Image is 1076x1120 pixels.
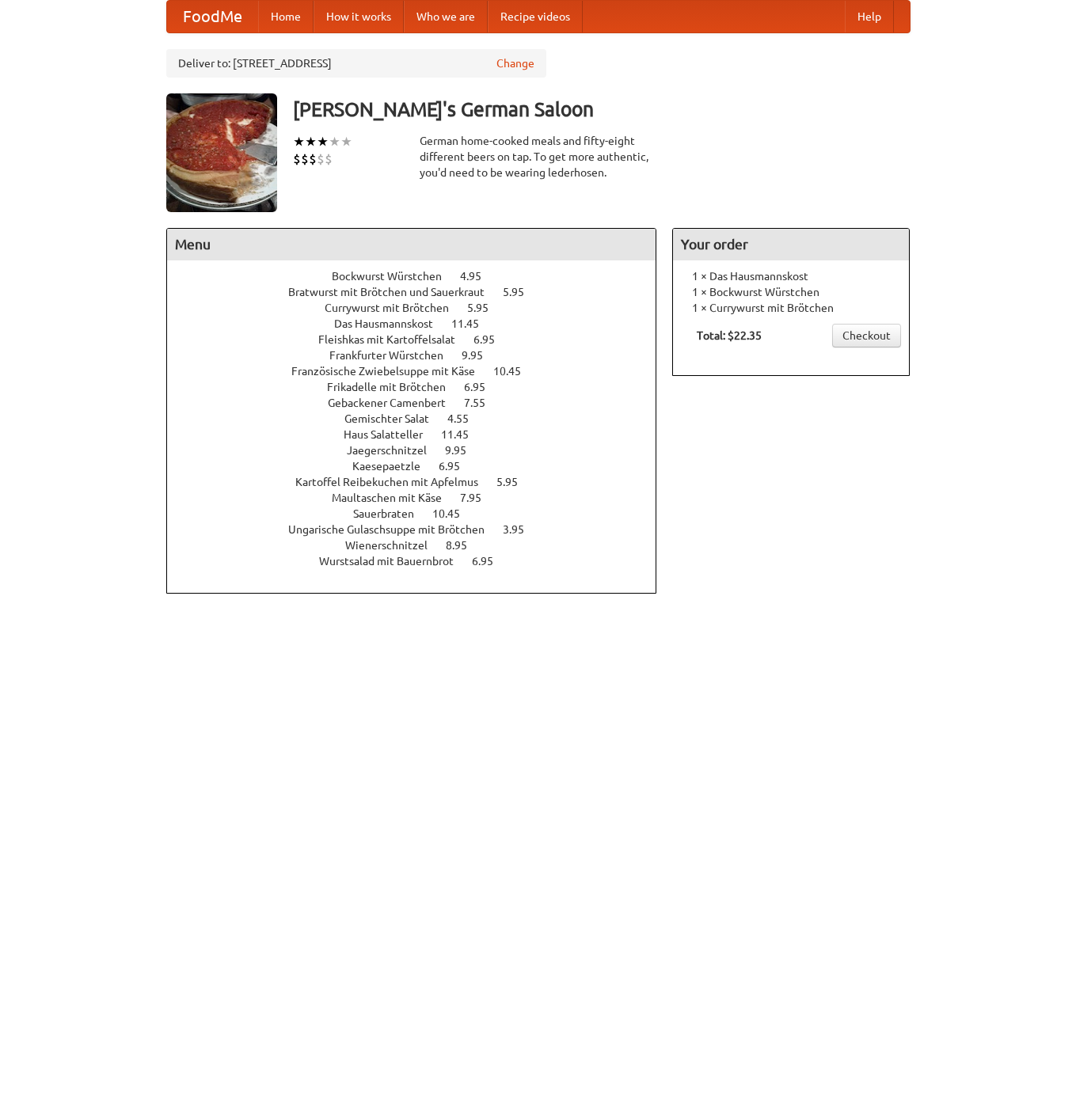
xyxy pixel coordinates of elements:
a: Home [258,1,314,32]
span: 10.45 [493,365,537,378]
span: Frankfurter Würstchen [329,349,459,362]
a: Currywurst mit Brötchen 5.95 [325,302,518,314]
a: Sauerbraten 10.45 [353,507,489,520]
a: Wienerschnitzel 8.95 [345,539,496,552]
span: Kartoffel Reibekuchen mit Apfelmus [295,476,494,488]
a: Ungarische Gulaschsuppe mit Brötchen 3.95 [288,523,553,536]
h3: [PERSON_NAME]'s German Saloon [293,93,911,125]
span: Französische Zwiebelsuppe mit Käse [291,365,491,378]
span: Kaesepaetzle [352,460,436,473]
span: 11.45 [451,317,495,330]
a: Maultaschen mit Käse 7.95 [332,492,511,504]
a: Bockwurst Würstchen 4.95 [332,270,511,283]
div: Deliver to: [STREET_ADDRESS] [166,49,546,78]
h4: Your order [673,229,909,260]
a: Jaegerschnitzel 9.95 [347,444,496,457]
span: 5.95 [496,476,534,488]
a: Frankfurter Würstchen 9.95 [329,349,512,362]
li: 1 × Currywurst mit Brötchen [681,300,901,316]
li: ★ [329,133,340,150]
span: 10.45 [432,507,476,520]
div: German home-cooked meals and fifty-eight different beers on tap. To get more authentic, you'd nee... [420,133,657,180]
li: ★ [305,133,317,150]
a: Recipe videos [488,1,583,32]
span: Gemischter Salat [344,412,445,425]
a: Gemischter Salat 4.55 [344,412,498,425]
li: $ [293,150,301,168]
b: Total: $22.35 [697,329,762,342]
span: Maultaschen mit Käse [332,492,458,504]
span: Sauerbraten [353,507,430,520]
a: Französische Zwiebelsuppe mit Käse 10.45 [291,365,550,378]
span: 4.55 [447,412,485,425]
span: Gebackener Camenbert [328,397,462,409]
span: 7.55 [464,397,501,409]
a: Gebackener Camenbert 7.55 [328,397,515,409]
a: Kaesepaetzle 6.95 [352,460,489,473]
span: 4.95 [460,270,497,283]
a: Bratwurst mit Brötchen und Sauerkraut 5.95 [288,286,553,298]
a: How it works [314,1,404,32]
span: 6.95 [439,460,476,473]
span: 5.95 [467,302,504,314]
span: 7.95 [460,492,497,504]
li: ★ [340,133,352,150]
li: 1 × Bockwurst Würstchen [681,284,901,300]
h4: Menu [167,229,656,260]
span: 6.95 [464,381,501,393]
a: Who we are [404,1,488,32]
a: Checkout [832,324,901,347]
span: Bockwurst Würstchen [332,270,458,283]
span: 9.95 [462,349,499,362]
span: Haus Salatteller [344,428,439,441]
li: $ [317,150,325,168]
a: Kartoffel Reibekuchen mit Apfelmus 5.95 [295,476,547,488]
a: Wurstsalad mit Bauernbrot 6.95 [319,555,523,568]
span: 3.95 [503,523,540,536]
span: 9.95 [445,444,482,457]
li: ★ [317,133,329,150]
span: 6.95 [473,333,511,346]
span: Currywurst mit Brötchen [325,302,465,314]
span: 6.95 [472,555,509,568]
a: Das Hausmannskost 11.45 [334,317,508,330]
a: FoodMe [167,1,258,32]
a: Change [496,55,534,71]
span: Frikadelle mit Brötchen [327,381,462,393]
img: angular.jpg [166,93,277,212]
span: Ungarische Gulaschsuppe mit Brötchen [288,523,500,536]
span: Wienerschnitzel [345,539,443,552]
span: Wurstsalad mit Bauernbrot [319,555,470,568]
span: 5.95 [503,286,540,298]
li: $ [301,150,309,168]
a: Frikadelle mit Brötchen 6.95 [327,381,515,393]
a: Haus Salatteller 11.45 [344,428,498,441]
li: $ [309,150,317,168]
span: 8.95 [446,539,483,552]
li: ★ [293,133,305,150]
a: Help [845,1,894,32]
span: Jaegerschnitzel [347,444,443,457]
span: Fleishkas mit Kartoffelsalat [318,333,471,346]
span: 11.45 [441,428,485,441]
span: Das Hausmannskost [334,317,449,330]
span: Bratwurst mit Brötchen und Sauerkraut [288,286,500,298]
li: $ [325,150,333,168]
a: Fleishkas mit Kartoffelsalat 6.95 [318,333,524,346]
li: 1 × Das Hausmannskost [681,268,901,284]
